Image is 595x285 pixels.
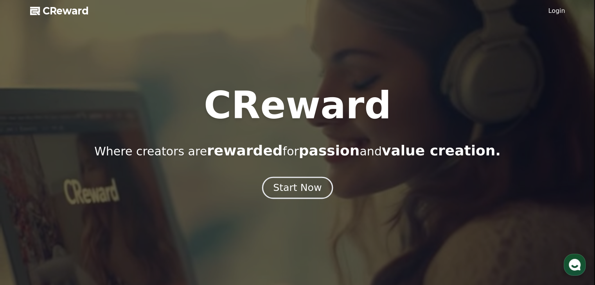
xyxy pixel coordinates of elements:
p: Where creators are for and [94,143,501,159]
span: Messages [62,232,85,238]
a: Messages [62,222,85,238]
a: Login [548,6,565,16]
span: Home [12,230,25,235]
span: passion [299,142,360,159]
h1: CReward [204,87,391,124]
span: Settings [131,230,150,235]
a: Home [2,224,25,235]
a: CReward [30,5,89,17]
a: Settings [122,224,150,235]
span: CReward [43,5,89,17]
span: value creation. [382,142,501,159]
div: Start Now [273,181,322,194]
button: Start Now [262,177,333,199]
a: Start Now [264,185,331,192]
span: rewarded [207,142,282,159]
